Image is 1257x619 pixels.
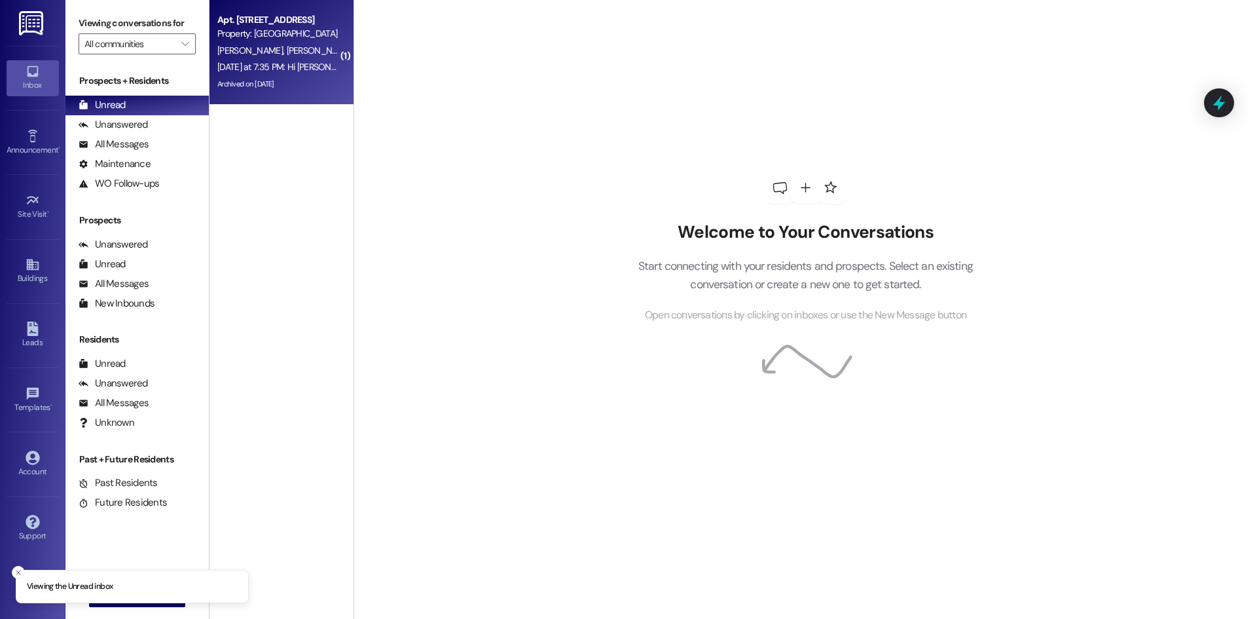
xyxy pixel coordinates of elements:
div: Prospects [65,214,209,227]
div: Maintenance [79,157,151,171]
a: Inbox [7,60,59,96]
span: • [47,208,49,217]
div: Unread [79,357,126,371]
div: WO Follow-ups [79,177,159,191]
img: ResiDesk Logo [19,11,46,35]
a: Account [7,447,59,482]
a: Buildings [7,253,59,289]
input: All communities [84,33,175,54]
a: Site Visit • [7,189,59,225]
a: Support [7,511,59,546]
div: Apt. [STREET_ADDRESS] [217,13,338,27]
a: Leads [7,318,59,353]
div: Archived on [DATE] [216,76,340,92]
div: New Inbounds [79,297,155,310]
div: Residents [65,333,209,347]
i:  [181,39,189,49]
div: Future Residents [79,496,167,510]
div: Prospects + Residents [65,74,209,88]
span: • [50,401,52,410]
p: Viewing the Unread inbox [27,581,113,593]
div: Unknown [79,416,134,430]
div: Unanswered [79,377,148,390]
div: Unread [79,257,126,271]
a: Templates • [7,383,59,418]
div: Past Residents [79,476,158,490]
div: Property: [GEOGRAPHIC_DATA] [217,27,338,41]
button: Close toast [12,566,25,579]
p: Start connecting with your residents and prospects. Select an existing conversation or create a n... [618,257,993,294]
div: Past + Future Residents [65,453,209,466]
span: [PERSON_NAME] [217,45,287,56]
div: Unread [79,98,126,112]
div: [DATE] at 7:35 PM: Hi [PERSON_NAME], just wanted to give an FYI: we're doing our best to clean an... [217,61,1106,73]
span: Open conversations by clicking on inboxes or use the New Message button [645,307,966,324]
div: All Messages [79,396,149,410]
span: • [58,143,60,153]
h2: Welcome to Your Conversations [618,222,993,243]
label: Viewing conversations for [79,13,196,33]
span: [PERSON_NAME] [286,45,352,56]
div: Unanswered [79,118,148,132]
div: All Messages [79,138,149,151]
div: Unanswered [79,238,148,252]
div: All Messages [79,277,149,291]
